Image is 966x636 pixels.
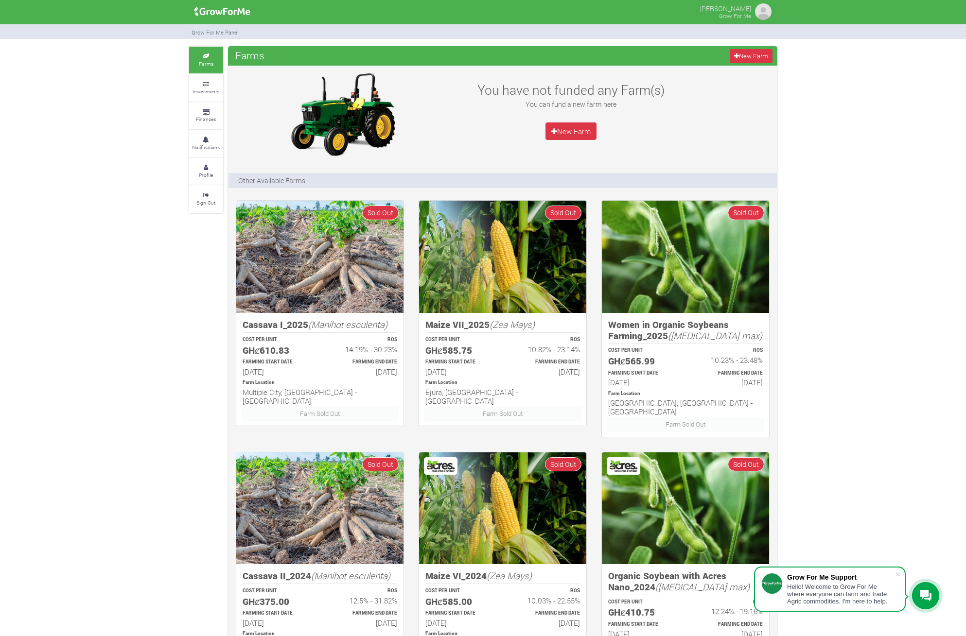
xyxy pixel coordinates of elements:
[419,201,586,313] img: growforme image
[243,367,311,376] h6: [DATE]
[425,319,580,330] h5: Maize VII_2025
[243,610,311,617] p: Estimated Farming Start Date
[694,347,763,354] p: ROS
[487,569,532,582] i: (Zea Mays)
[191,2,254,21] img: growforme image
[189,103,223,129] a: Finances
[425,459,457,473] img: Acres Nano
[243,596,311,607] h5: GHȼ375.00
[329,587,397,595] p: ROS
[329,367,397,376] h6: [DATE]
[282,70,404,158] img: growforme image
[608,599,677,606] p: COST PER UNIT
[511,610,580,617] p: Estimated Farming End Date
[243,570,397,582] h5: Cassava II_2024
[425,345,494,356] h5: GHȼ585.75
[243,619,311,627] h6: [DATE]
[236,452,404,565] img: growforme image
[728,457,764,471] span: Sold Out
[243,345,311,356] h5: GHȼ610.83
[694,356,763,364] h6: 10.23% - 23.48%
[787,573,895,581] div: Grow For Me Support
[199,60,213,67] small: Farms
[419,452,586,565] img: growforme image
[668,329,762,342] i: ([MEDICAL_DATA] max)
[425,596,494,607] h5: GHȼ585.00
[511,596,580,605] h6: 10.03% - 22.55%
[243,379,397,386] p: Location of Farm
[311,569,390,582] i: (Manihot esculenta)
[192,29,239,36] small: Grow For Me Panel
[511,345,580,354] h6: 10.82% - 23.14%
[329,336,397,344] p: ROS
[189,74,223,101] a: Investments
[694,607,763,616] h6: 12.24% - 19.16%
[511,619,580,627] h6: [DATE]
[189,186,223,212] a: Sign Out
[425,388,580,405] h6: Ejura, [GEOGRAPHIC_DATA] - [GEOGRAPHIC_DATA]
[694,370,763,377] p: Estimated Farming End Date
[425,610,494,617] p: Estimated Farming Start Date
[608,370,677,377] p: Estimated Farming Start Date
[243,319,397,330] h5: Cassava I_2025
[545,122,597,140] a: New Farm
[754,2,773,21] img: growforme image
[243,336,311,344] p: COST PER UNIT
[694,378,763,387] h6: [DATE]
[243,388,397,405] h6: Multiple City, [GEOGRAPHIC_DATA] - [GEOGRAPHIC_DATA]
[608,378,677,387] h6: [DATE]
[199,172,213,178] small: Profile
[243,359,311,366] p: Estimated Farming Start Date
[189,158,223,185] a: Profile
[192,144,220,151] small: Notifications
[490,318,535,330] i: (Zea Mays)
[233,46,267,65] span: Farms
[655,581,750,593] i: ([MEDICAL_DATA] max)
[425,570,580,582] h5: Maize VI_2024
[728,206,764,220] span: Sold Out
[608,347,677,354] p: COST PER UNIT
[329,596,397,605] h6: 12.5% - 31.82%
[602,452,769,565] img: growforme image
[694,599,763,606] p: ROS
[362,457,399,471] span: Sold Out
[189,130,223,157] a: Notifications
[511,359,580,366] p: Estimated Farming End Date
[608,398,763,416] h6: [GEOGRAPHIC_DATA], [GEOGRAPHIC_DATA] - [GEOGRAPHIC_DATA]
[329,345,397,354] h6: 14.19% - 30.23%
[329,619,397,627] h6: [DATE]
[511,587,580,595] p: ROS
[425,359,494,366] p: Estimated Farming Start Date
[425,336,494,344] p: COST PER UNIT
[694,621,763,628] p: Estimated Farming End Date
[308,318,387,330] i: (Manihot esculenta)
[196,116,216,122] small: Finances
[608,621,677,628] p: Estimated Farming Start Date
[602,201,769,313] img: growforme image
[545,457,581,471] span: Sold Out
[329,610,397,617] p: Estimated Farming End Date
[730,49,772,63] a: New Farm
[608,356,677,367] h5: GHȼ565.99
[608,459,639,473] img: Acres Nano
[545,206,581,220] span: Sold Out
[425,367,494,376] h6: [DATE]
[425,619,494,627] h6: [DATE]
[787,583,895,605] div: Hello! Welcome to Grow For Me where everyone can farm and trade Agric commodities. I'm here to help.
[425,587,494,595] p: COST PER UNIT
[243,587,311,595] p: COST PER UNIT
[608,390,763,397] p: Location of Farm
[608,570,763,592] h5: Organic Soybean with Acres Nano_2024
[329,359,397,366] p: Estimated Farming End Date
[466,82,677,98] h3: You have not funded any Farm(s)
[193,88,219,95] small: Investments
[238,175,305,186] p: Other Available Farms
[196,199,215,206] small: Sign Out
[511,367,580,376] h6: [DATE]
[425,379,580,386] p: Location of Farm
[362,206,399,220] span: Sold Out
[189,47,223,73] a: Farms
[700,2,751,14] p: [PERSON_NAME]
[719,12,751,19] small: Grow For Me
[511,336,580,344] p: ROS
